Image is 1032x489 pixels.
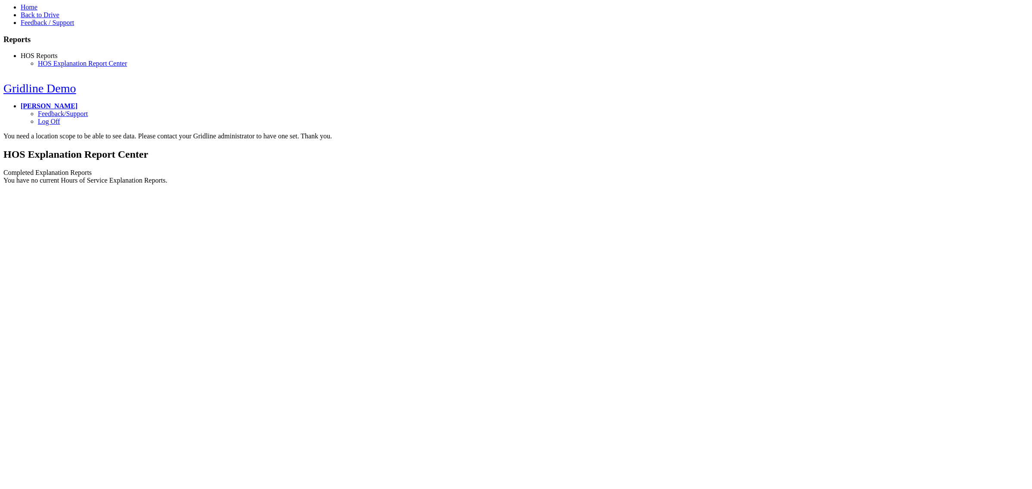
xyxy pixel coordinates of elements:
[21,19,74,26] a: Feedback / Support
[3,169,1029,177] div: Completed Explanation Reports
[38,60,127,67] a: HOS Explanation Report Center
[3,177,1029,184] div: You have no current Hours of Service Explanation Reports.
[38,118,60,125] a: Log Off
[3,35,1029,44] h3: Reports
[21,102,77,110] a: [PERSON_NAME]
[3,132,1029,140] div: You need a location scope to be able to see data. Please contact your Gridline administrator to h...
[21,11,59,18] a: Back to Drive
[3,82,76,95] a: Gridline Demo
[38,110,88,117] a: Feedback/Support
[3,149,1029,160] h2: HOS Explanation Report Center
[21,52,58,59] a: HOS Reports
[21,3,37,11] a: Home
